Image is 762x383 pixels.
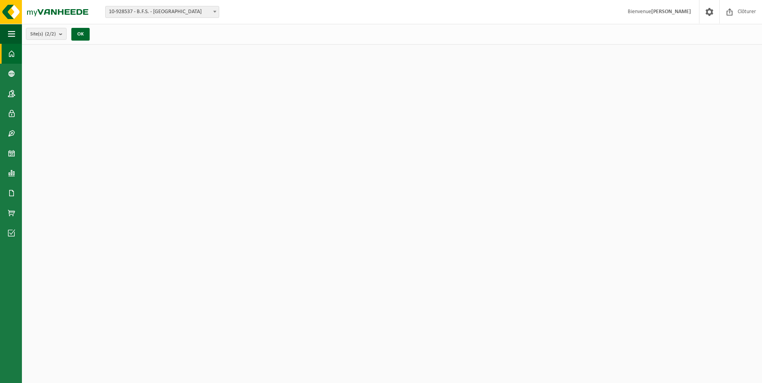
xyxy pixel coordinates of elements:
[106,6,219,18] span: 10-928537 - B.F.S. - WOLUWE-SAINT-PIERRE
[45,31,56,37] count: (2/2)
[26,28,67,40] button: Site(s)(2/2)
[651,9,691,15] strong: [PERSON_NAME]
[105,6,219,18] span: 10-928537 - B.F.S. - WOLUWE-SAINT-PIERRE
[30,28,56,40] span: Site(s)
[71,28,90,41] button: OK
